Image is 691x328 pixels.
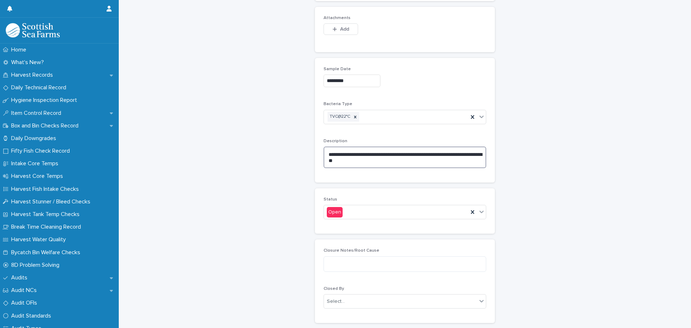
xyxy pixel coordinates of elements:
span: Attachments [324,16,351,20]
p: Fifty Fish Check Record [8,148,76,154]
p: Harvest Core Temps [8,173,69,180]
span: Closure Notes/Root Cause [324,248,379,253]
p: Intake Core Temps [8,160,64,167]
p: Bycatch Bin Welfare Checks [8,249,86,256]
span: Add [340,27,349,32]
p: Harvest Fish Intake Checks [8,186,85,193]
p: Box and Bin Checks Record [8,122,84,129]
p: What's New? [8,59,50,66]
div: TVC@22°C [328,112,351,122]
p: Audits [8,274,33,281]
span: Closed By [324,287,344,291]
span: Sample Date [324,67,351,71]
img: mMrefqRFQpe26GRNOUkG [6,23,60,37]
p: Harvest Water Quality [8,236,72,243]
p: Harvest Records [8,72,59,78]
p: Home [8,46,32,53]
p: Audit Standards [8,313,57,319]
p: Hygiene Inspection Report [8,97,83,104]
p: Audit NCs [8,287,42,294]
p: Audit OFIs [8,300,43,306]
p: Harvest Tank Temp Checks [8,211,85,218]
p: Break Time Cleaning Record [8,224,87,230]
span: Status [324,197,337,202]
p: Harvest Stunner / Bleed Checks [8,198,96,205]
span: Description [324,139,347,143]
span: Bacteria Type [324,102,352,106]
div: Open [327,207,343,217]
p: Item Control Record [8,110,67,117]
p: 8D Problem Solving [8,262,65,269]
p: Daily Technical Record [8,84,72,91]
button: Add [324,23,358,35]
div: Select... [327,298,345,305]
p: Daily Downgrades [8,135,62,142]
